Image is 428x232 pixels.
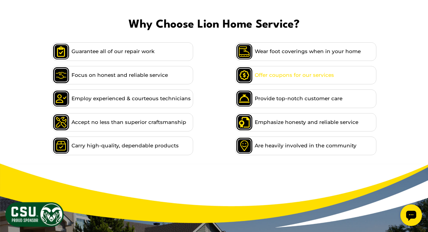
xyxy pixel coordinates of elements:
[71,118,186,126] span: Accept no less than superior craftsmanship
[5,16,423,34] span: Why Choose Lion Home Service?
[255,71,334,79] span: Offer coupons for our services
[255,142,357,150] span: Are heavily involved in the community
[2,2,24,24] div: Open chat widget
[71,47,154,56] span: Guarantee all of our repair work
[255,118,358,126] span: Emphasize honesty and reliable service
[71,71,168,79] span: Focus on honest and reliable service
[255,47,361,56] span: Wear foot coverings when in your home
[71,95,191,103] span: Employ experienced & courteous technicians
[5,201,65,227] img: CSU Sponsor Badge
[71,142,179,150] span: Carry high-quality, dependable products
[255,95,342,103] span: Provide top-notch customer care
